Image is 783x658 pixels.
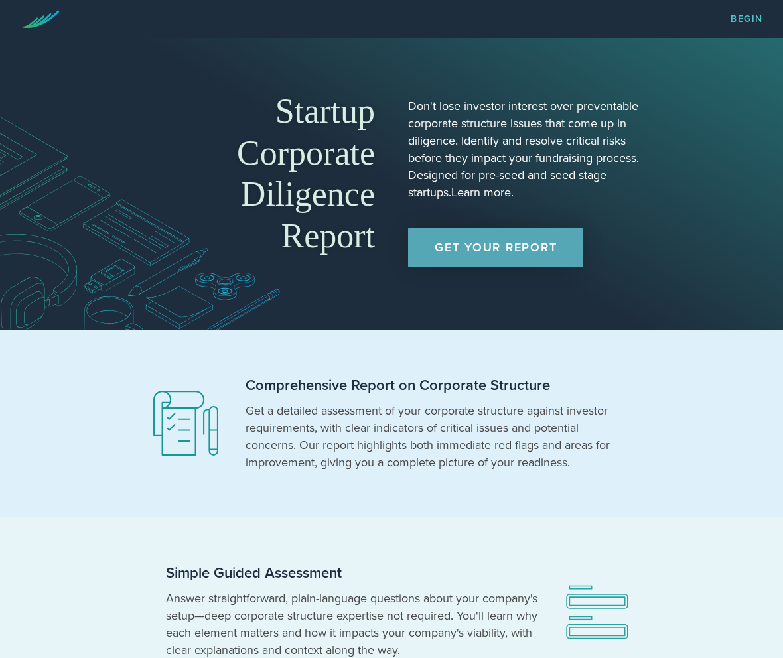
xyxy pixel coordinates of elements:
[451,185,514,200] a: Learn more.
[731,15,763,24] a: Begin
[139,91,375,257] h1: Startup Corporate Diligence Report
[408,98,644,201] p: Don't lose investor interest over preventable corporate structure issues that come up in diligenc...
[166,564,537,583] h2: Simple Guided Assessment
[408,228,583,267] a: Get Your Report
[246,402,617,471] p: Get a detailed assessment of your corporate structure against investor requirements, with clear i...
[246,376,617,395] h2: Comprehensive Report on Corporate Structure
